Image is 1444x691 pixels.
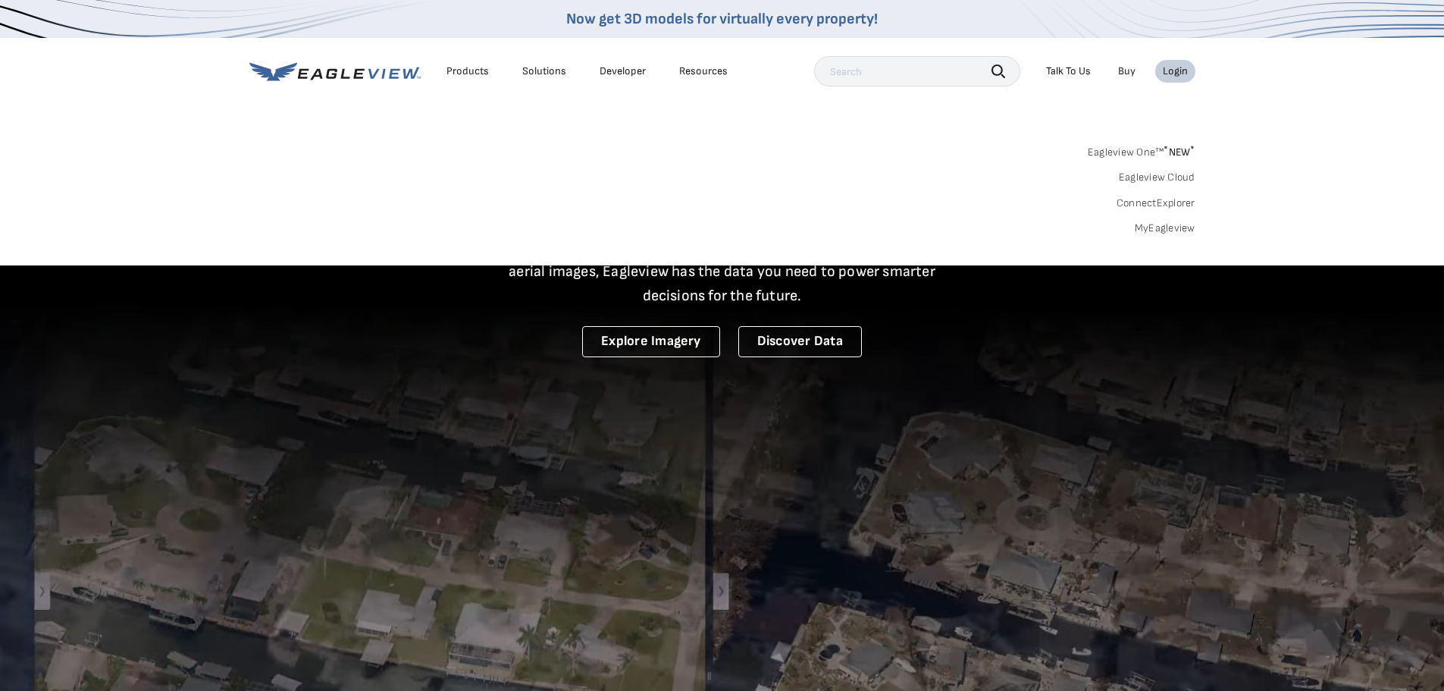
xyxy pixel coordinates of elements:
p: A new era starts here. Built on more than 3.5 billion high-resolution aerial images, Eagleview ha... [490,235,954,308]
input: Search [814,56,1020,86]
a: Buy [1118,64,1135,78]
div: Solutions [522,64,566,78]
div: Resources [679,64,728,78]
div: Login [1163,64,1188,78]
div: Products [446,64,489,78]
a: Now get 3D models for virtually every property! [566,10,878,28]
a: Discover Data [738,326,862,357]
a: Eagleview Cloud [1119,171,1195,184]
span: NEW [1164,146,1195,159]
a: Developer [600,64,646,78]
a: ConnectExplorer [1117,196,1195,210]
a: Eagleview One™*NEW* [1088,141,1195,159]
a: MyEagleview [1135,221,1195,235]
div: Talk To Us [1046,64,1091,78]
a: Explore Imagery [582,326,720,357]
